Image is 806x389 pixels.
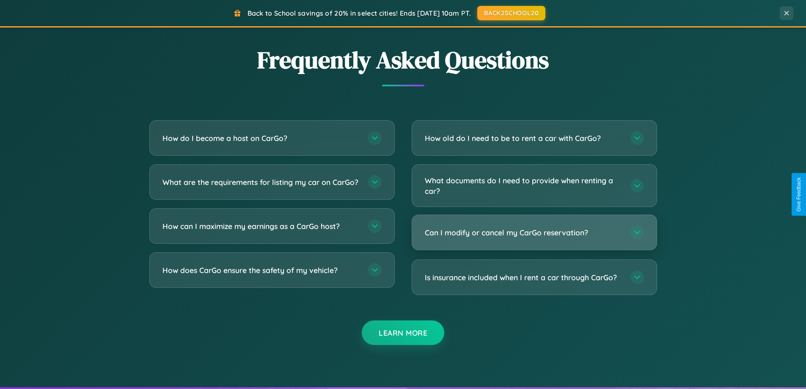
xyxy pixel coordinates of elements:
h3: How do I become a host on CarGo? [162,133,360,143]
h2: Frequently Asked Questions [149,44,657,76]
h3: What are the requirements for listing my car on CarGo? [162,177,360,188]
button: Learn More [362,320,444,345]
h3: Can I modify or cancel my CarGo reservation? [425,227,622,238]
h3: Is insurance included when I rent a car through CarGo? [425,272,622,283]
h3: How old do I need to be to rent a car with CarGo? [425,133,622,143]
h3: How does CarGo ensure the safety of my vehicle? [162,265,360,276]
div: Give Feedback [796,177,802,212]
h3: How can I maximize my earnings as a CarGo host? [162,221,360,232]
span: Back to School savings of 20% in select cities! Ends [DATE] 10am PT. [248,9,471,17]
button: BACK2SCHOOL20 [477,6,545,20]
h3: What documents do I need to provide when renting a car? [425,175,622,196]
